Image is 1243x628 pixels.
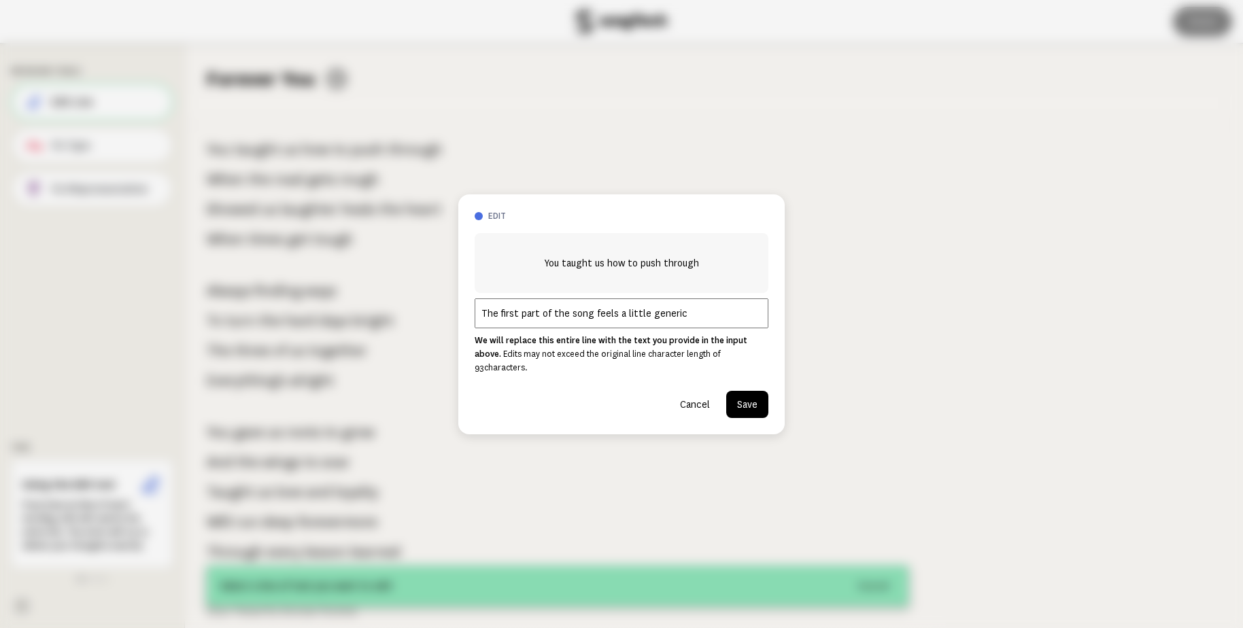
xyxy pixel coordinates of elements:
[669,391,721,418] button: Cancel
[488,211,768,222] h3: edit
[475,349,721,372] span: Edits may not exceed the original line character length of 93 characters.
[545,255,699,271] span: You taught us how to push through
[475,298,768,328] input: Add your line edit here
[726,391,768,418] button: Save
[475,336,747,359] strong: We will replace this entire line with the text you provide in the input above.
